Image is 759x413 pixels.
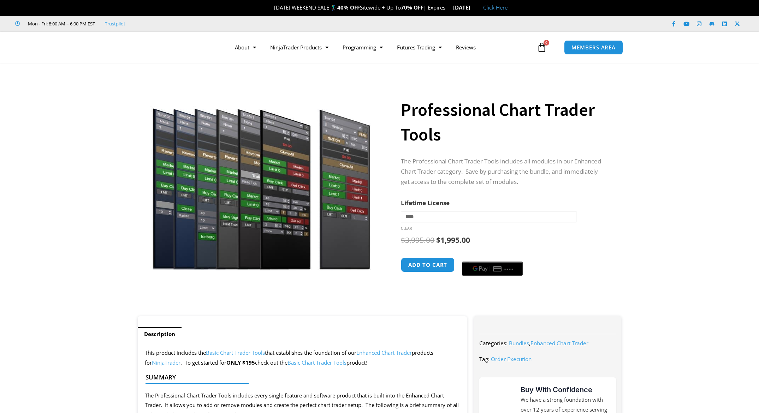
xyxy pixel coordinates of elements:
h1: Professional Chart Trader Tools [401,97,607,147]
strong: 70% OFF [401,4,423,11]
strong: 40% OFF [337,4,360,11]
a: Click Here [483,4,508,11]
button: Buy with GPay [462,262,523,276]
span: $ [401,235,405,245]
a: Enhanced Chart Trader [356,349,412,356]
h4: Summary [146,374,454,381]
span: $ [436,235,440,245]
a: Bundles [509,340,529,347]
a: Basic Chart Trader Tools [206,349,265,356]
a: Trustpilot [105,19,125,28]
a: Futures Trading [390,39,449,55]
span: , [509,340,588,347]
strong: [DATE] [453,4,476,11]
a: 0 [526,37,557,58]
a: NinjaTrader [152,359,180,366]
img: 🏭 [470,5,476,10]
img: LogoAI | Affordable Indicators – NinjaTrader [126,35,202,60]
label: Lifetime License [401,199,450,207]
p: The Professional Chart Trader Tools includes all modules in our Enhanced Chart Trader category. S... [401,156,607,187]
span: MEMBERS AREA [571,45,616,50]
a: Description [138,327,182,341]
span: 0 [544,40,549,46]
bdi: 1,995.00 [436,235,470,245]
nav: Menu [228,39,535,55]
img: ProfessionalToolsBundlePage [148,75,375,270]
span: [DATE] WEEKEND SALE 🏌️‍♂️ Sitewide + Up To | Expires [267,4,453,11]
img: 🎉 [268,5,274,10]
a: Reviews [449,39,483,55]
a: Enhanced Chart Trader [530,340,588,347]
strong: ONLY $195 [226,359,255,366]
a: Basic Chart Trader Tools [287,359,346,366]
a: About [228,39,263,55]
span: Mon - Fri: 8:00 AM – 6:00 PM EST [26,19,95,28]
a: Order Execution [491,355,532,363]
p: This product includes the that establishes the foundation of our products for . To get started for [145,348,460,368]
bdi: 3,995.00 [401,235,434,245]
a: NinjaTrader Products [263,39,336,55]
button: Add to cart [401,258,455,272]
text: •••••• [504,267,515,271]
h3: Buy With Confidence [521,384,609,395]
span: Categories: [479,340,508,347]
span: check out the product! [255,359,367,366]
a: MEMBERS AREA [564,40,623,55]
img: ⌛ [446,5,451,10]
a: Clear options [401,226,412,231]
a: Programming [336,39,390,55]
span: Tag: [479,355,490,363]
